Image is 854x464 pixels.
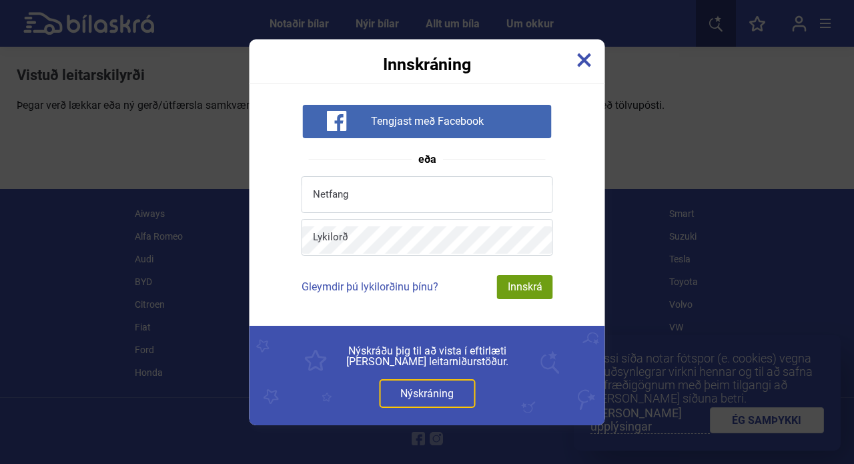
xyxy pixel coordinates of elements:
img: close-x.svg [577,53,592,67]
a: Nýskráning [379,379,475,408]
div: Innskrá [497,275,553,299]
a: Gleymdir þú lykilorðinu þínu? [302,280,438,293]
span: Nýskráðu þig til að vista í eftirlæti [PERSON_NAME] leitarniðurstöður. [280,346,575,367]
img: facebook-white-icon.svg [326,111,346,131]
a: Tengjast með Facebook [302,114,551,127]
div: Innskráning [250,39,605,73]
span: Tengjast með Facebook [371,115,484,128]
span: eða [412,154,443,165]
